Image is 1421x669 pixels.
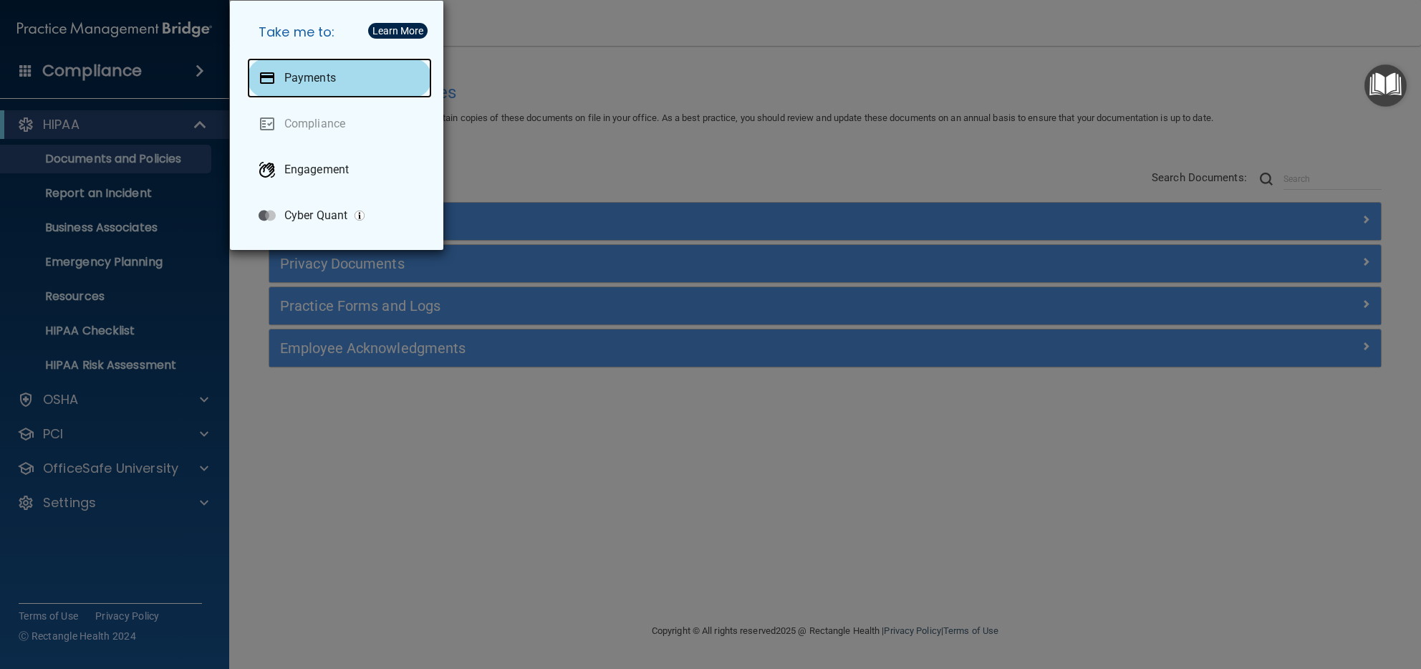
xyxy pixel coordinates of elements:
p: Cyber Quant [284,208,347,223]
div: Learn More [372,26,423,36]
a: Compliance [247,104,432,144]
button: Open Resource Center [1364,64,1407,107]
h5: Take me to: [247,12,432,52]
button: Learn More [368,23,428,39]
p: Engagement [284,163,349,177]
p: Payments [284,71,336,85]
iframe: Drift Widget Chat Controller [1175,569,1404,625]
a: Payments [247,58,432,98]
a: Cyber Quant [247,196,432,236]
a: Engagement [247,150,432,190]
